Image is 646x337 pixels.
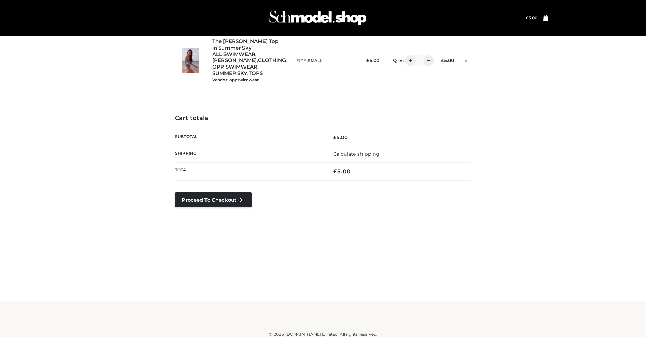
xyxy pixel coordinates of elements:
bdi: 5.00 [333,168,351,175]
a: Calculate shipping [333,151,379,157]
a: Remove this item [461,55,471,64]
a: SUMMER SKY [212,70,247,77]
div: , , , , , [212,38,290,83]
th: Shipping [175,146,323,163]
span: £ [333,134,336,141]
small: Vendor: oppswimwear [212,77,259,82]
a: [PERSON_NAME] [212,57,257,64]
a: CLOTHING [258,57,286,64]
span: £ [333,168,337,175]
a: The [PERSON_NAME] Top in Summer Sky [212,38,282,51]
span: SMALL [308,58,322,63]
bdi: 5.00 [441,58,454,63]
img: Schmodel Admin 964 [267,4,369,31]
a: OPP SWIMWEAR [212,64,257,70]
span: £ [441,58,444,63]
th: Subtotal [175,129,323,146]
bdi: 5.00 [366,58,379,63]
span: £ [526,15,528,20]
a: Proceed to Checkout [175,192,252,207]
div: QTY: [386,55,429,66]
a: ALL SWIMWEAR [212,51,255,58]
a: £5.00 [526,15,537,20]
h4: Cart totals [175,115,471,122]
bdi: 5.00 [526,15,537,20]
span: £ [366,58,369,63]
bdi: 5.00 [333,134,348,141]
a: TOPS [249,70,263,77]
p: size : [297,58,355,64]
th: Total [175,163,323,181]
